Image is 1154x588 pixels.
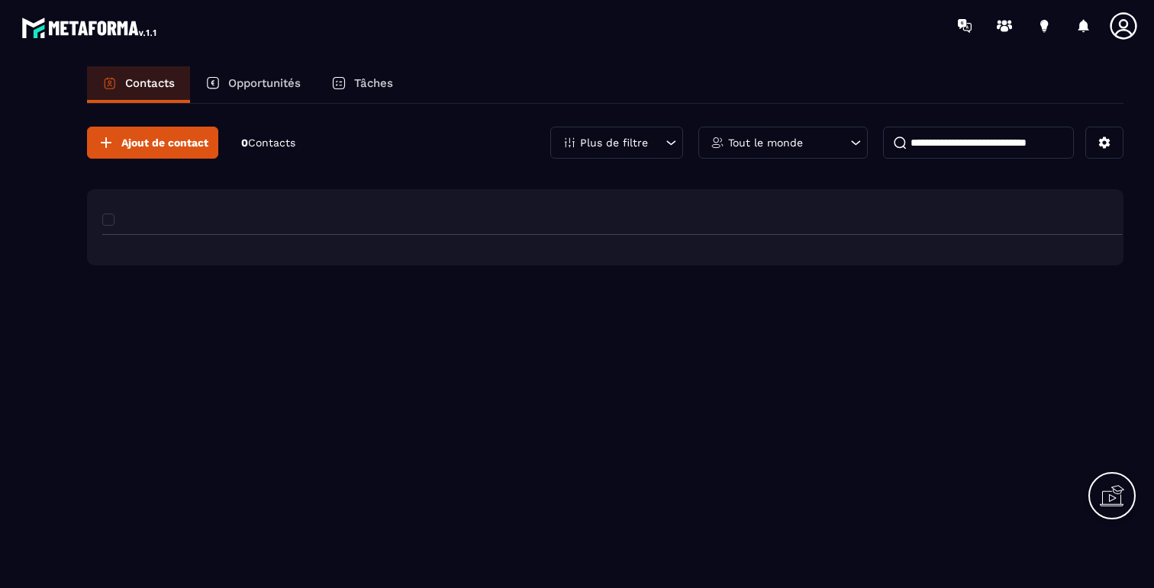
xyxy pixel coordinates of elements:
[248,137,295,149] span: Contacts
[125,76,175,90] p: Contacts
[241,136,295,150] p: 0
[87,66,190,103] a: Contacts
[316,66,408,103] a: Tâches
[228,76,301,90] p: Opportunités
[87,127,218,159] button: Ajout de contact
[354,76,393,90] p: Tâches
[121,135,208,150] span: Ajout de contact
[580,137,648,148] p: Plus de filtre
[190,66,316,103] a: Opportunités
[728,137,803,148] p: Tout le monde
[21,14,159,41] img: logo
